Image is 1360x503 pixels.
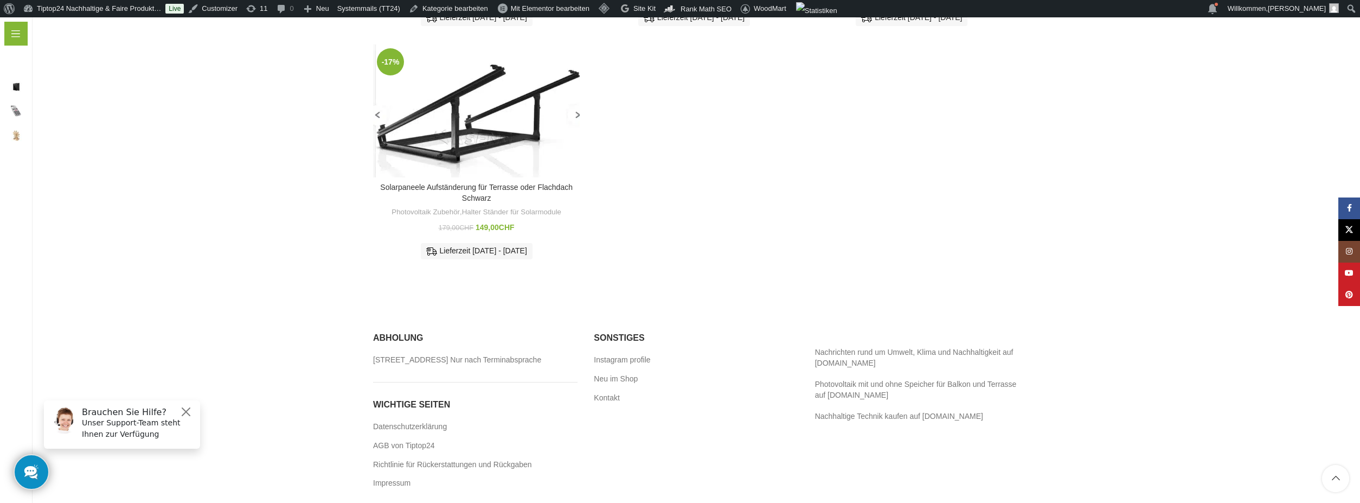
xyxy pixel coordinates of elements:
a: Kontakt [594,393,620,404]
a: Impressum [373,478,412,489]
bdi: 149,00 [476,223,515,232]
a: Nachrichten rund um Umwelt, Klima und Nachhaltigkeit auf [DOMAIN_NAME] [815,348,1013,367]
a: Solarpaneele Aufständerung für Terrasse oder Flachdach Schwarz [380,183,573,202]
button: Close [144,14,157,27]
span: CHF [499,223,515,232]
a: Facebook Social Link [1338,198,1360,219]
span: Site Kit [633,4,656,12]
h5: Abholung [373,332,578,344]
img: Aufrufe der letzten 48 Stunden. Klicke hier für weitere Jetpack-Statistiken. [796,2,837,20]
a: Photovoltaik Zubehör [392,207,460,218]
a: Richtlinie für Rückerstattungen und Rückgaben [373,460,533,470]
span: -17% [377,48,404,75]
a: Datenschutzerklärung [373,422,448,432]
img: Customer service [15,15,42,42]
a: X Social Link [1338,219,1360,241]
a: YouTube Social Link [1338,263,1360,284]
span: [PERSON_NAME] [1268,4,1326,12]
span: Rank Math SEO [681,5,732,13]
a: Instagram profile [594,355,651,366]
a: Neu im Shop [594,374,639,385]
a: Solarpaneele Aufständerung für Terrasse oder Flachdach Schwarz [373,44,580,177]
a: Halter Ständer für Solarmodule [462,207,561,218]
a: Live [165,4,184,14]
h5: Sonstiges [594,332,798,344]
h5: Wichtige seiten [373,399,578,411]
h6: Brauchen Sie Hilfe? [47,15,158,26]
a: Scroll to top button [1322,465,1349,492]
a: Pinterest Social Link [1338,284,1360,306]
div: Lieferzeit [DATE] - [DATE] [421,10,533,26]
a: [STREET_ADDRESS] Nur nach Terminabsprache [373,355,542,366]
div: Lieferzeit [DATE] - [DATE] [421,243,533,259]
a: Instagram Social Link [1338,241,1360,263]
a: AGB von Tiptop24 [373,441,436,451]
a: Photovoltaik mit und ohne Speicher für Balkon und Terrasse auf [DOMAIN_NAME] [815,380,1017,399]
div: Lieferzeit [DATE] - [DATE] [638,10,750,26]
span: CHF [459,224,473,232]
span: Mit Elementor bearbeiten [511,4,589,12]
p: Unser Support-Team steht Ihnen zur Verfügung [47,26,158,48]
a: Nachhaltige Technik kaufen auf [DOMAIN_NAME] [815,412,983,421]
div: , [379,207,574,218]
div: Lieferzeit [DATE] - [DATE] [856,10,967,26]
bdi: 179,00 [439,224,473,232]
